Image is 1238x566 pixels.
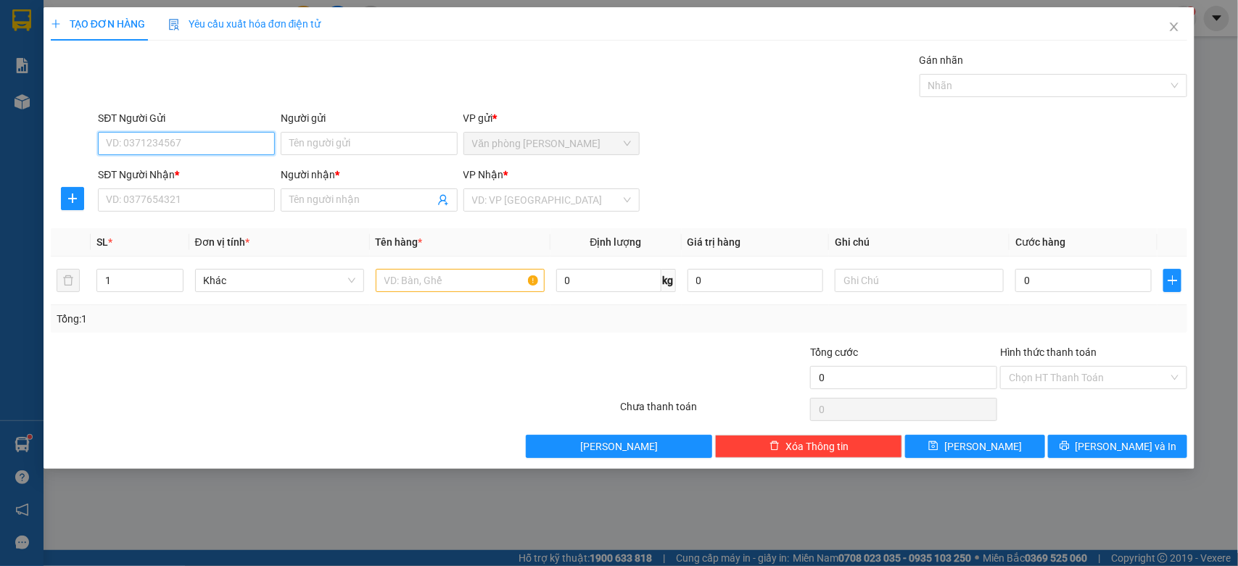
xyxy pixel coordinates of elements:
span: plus [1164,275,1181,286]
span: SL [96,236,108,248]
span: [PERSON_NAME] và In [1076,438,1177,454]
span: Tổng cước [810,346,858,358]
span: plus [62,193,83,204]
span: plus [51,19,61,29]
input: 0 [688,269,824,292]
span: [PERSON_NAME] [580,438,658,454]
span: printer [1060,441,1070,452]
input: VD: Bàn, Ghế [376,269,545,292]
span: Xóa Thông tin [785,438,849,454]
button: printer[PERSON_NAME] và In [1048,435,1187,458]
span: TẠO ĐƠN HÀNG [51,18,145,30]
span: VP Nhận [463,169,504,180]
span: Khác [204,270,355,291]
div: SĐT Người Nhận [98,167,275,183]
input: Ghi Chú [835,269,1004,292]
span: Đơn vị tính [195,236,249,248]
button: Close [1154,7,1194,48]
div: SĐT Người Gửi [98,110,275,126]
button: save[PERSON_NAME] [905,435,1044,458]
span: Tên hàng [376,236,423,248]
span: user-add [437,194,449,206]
span: delete [769,441,780,452]
button: plus [1163,269,1181,292]
button: plus [61,187,84,210]
button: deleteXóa Thông tin [715,435,902,458]
div: VP gửi [463,110,640,126]
span: kg [661,269,676,292]
span: close [1168,21,1180,33]
th: Ghi chú [829,228,1010,257]
span: Định lượng [590,236,642,248]
span: save [928,441,938,452]
span: Cước hàng [1015,236,1065,248]
span: Yêu cầu xuất hóa đơn điện tử [168,18,321,30]
div: Tổng: 1 [57,311,479,327]
img: icon [168,19,180,30]
span: Văn phòng Cao Thắng [472,133,632,154]
div: Người nhận [281,167,458,183]
div: Người gửi [281,110,458,126]
span: [PERSON_NAME] [944,438,1022,454]
button: delete [57,269,80,292]
label: Hình thức thanh toán [1000,346,1097,358]
label: Gán nhãn [920,54,964,66]
button: [PERSON_NAME] [526,435,713,458]
span: Giá trị hàng [688,236,741,248]
div: Chưa thanh toán [619,399,809,424]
